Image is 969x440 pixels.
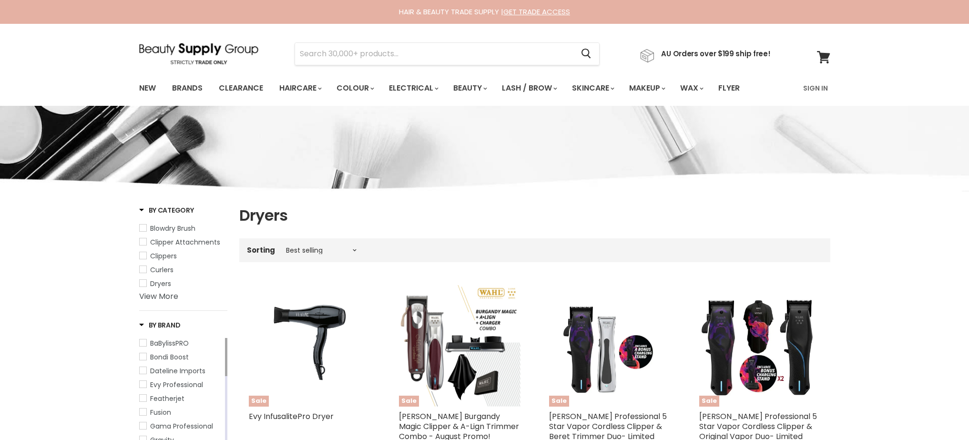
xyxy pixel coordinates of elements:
a: Dryers [139,278,227,289]
a: Gama Professional [139,421,223,431]
span: Sale [399,396,419,407]
a: Wahl Professional 5 Star Vapor Cordless Clipper & Beret Trimmer Duo- Limited EditionSale [549,285,671,407]
div: HAIR & BEAUTY TRADE SUPPLY | [127,7,842,17]
iframe: Gorgias live chat messenger [921,395,959,430]
span: Dryers [150,279,171,288]
h3: By Brand [139,320,181,330]
h1: Dryers [239,205,830,225]
img: Wahl Professional 5 Star Vapor Cordless Clipper & Original Vapor Duo- Limited Edition [699,285,821,407]
a: Dateline Imports [139,366,223,376]
a: New [132,78,163,98]
img: Wahl Professional 5 Star Vapor Cordless Clipper & Beret Trimmer Duo- Limited Edition [549,285,671,407]
span: Evy Professional [150,380,203,389]
span: Clippers [150,251,177,261]
a: Wahl Burgandy Magic Clipper & A-Lign Trimmer Combo - August Promo!Sale [399,285,520,407]
img: Wahl Burgandy Magic Clipper & A-Lign Trimmer Combo - August Promo! [399,285,520,407]
a: BaBylissPRO [139,338,223,348]
span: Gama Professional [150,421,213,431]
a: Skincare [565,78,620,98]
img: Evy InfusalitePro Dryer [266,285,352,407]
a: Beauty [446,78,493,98]
span: Dateline Imports [150,366,205,376]
a: Evy Professional [139,379,223,390]
a: Clipper Attachments [139,237,227,247]
button: Search [574,43,599,65]
span: Blowdry Brush [150,224,195,233]
a: Bondi Boost [139,352,223,362]
a: Colour [329,78,380,98]
label: Sorting [247,246,275,254]
span: Sale [549,396,569,407]
a: Featherjet [139,393,223,404]
a: Wahl Professional 5 Star Vapor Cordless Clipper & Original Vapor Duo- Limited EditionSale [699,285,821,407]
a: Sign In [797,78,834,98]
a: Curlers [139,265,227,275]
span: Clipper Attachments [150,237,220,247]
a: Clearance [212,78,270,98]
span: Bondi Boost [150,352,189,362]
a: Lash / Brow [495,78,563,98]
a: Makeup [622,78,671,98]
a: View More [139,291,178,302]
a: Brands [165,78,210,98]
a: Evy InfusalitePro DryerSale [249,285,370,407]
span: Sale [249,396,269,407]
a: Flyer [711,78,747,98]
input: Search [295,43,574,65]
a: GET TRADE ACCESS [503,7,570,17]
a: Wax [673,78,709,98]
a: Evy InfusalitePro Dryer [249,411,334,422]
a: Blowdry Brush [139,223,227,234]
ul: Main menu [132,74,772,102]
nav: Main [127,74,842,102]
span: Fusion [150,408,171,417]
span: BaBylissPRO [150,338,189,348]
span: Curlers [150,265,173,275]
a: Haircare [272,78,327,98]
span: Sale [699,396,719,407]
h3: By Category [139,205,194,215]
span: Featherjet [150,394,184,403]
a: Electrical [382,78,444,98]
a: Fusion [139,407,223,418]
a: Clippers [139,251,227,261]
form: Product [295,42,600,65]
